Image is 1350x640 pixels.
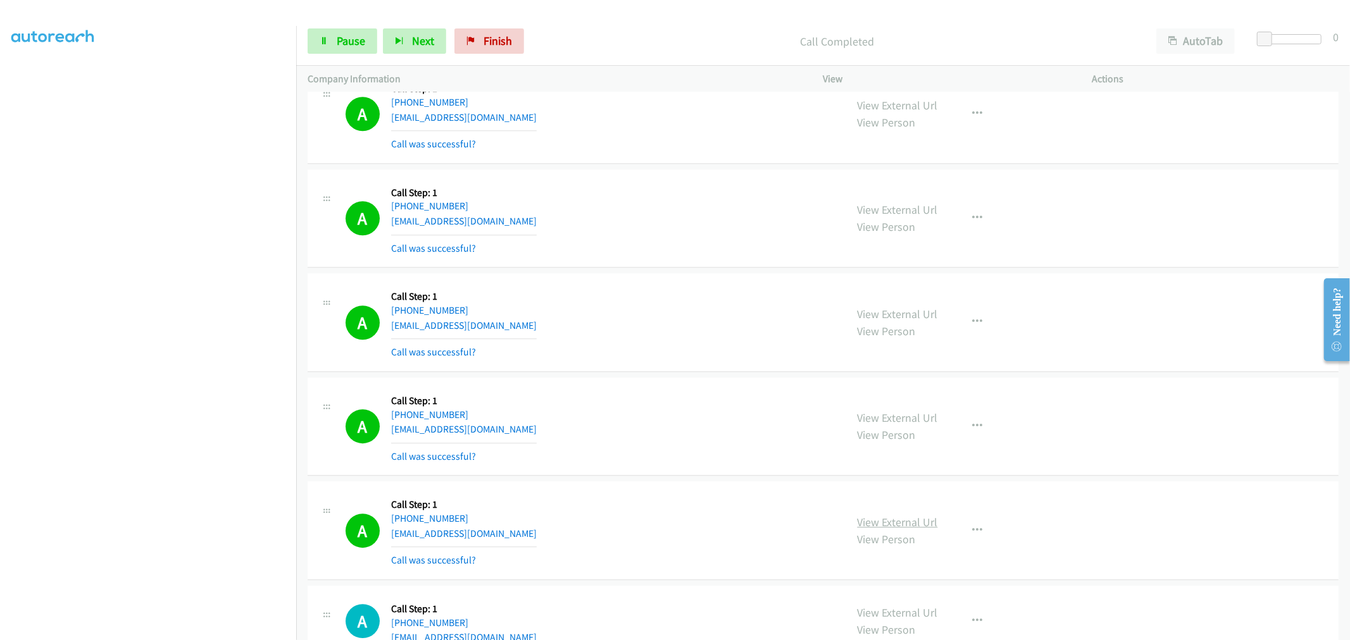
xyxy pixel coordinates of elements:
[858,324,916,338] a: View Person
[823,71,1070,87] p: View
[858,410,938,425] a: View External Url
[391,346,476,358] a: Call was successful?
[391,617,468,629] a: [PHONE_NUMBER]
[391,395,537,407] h5: Call Step: 1
[391,304,468,316] a: [PHONE_NUMBER]
[1156,28,1235,54] button: AutoTab
[391,450,476,462] a: Call was successful?
[391,111,537,123] a: [EMAIL_ADDRESS][DOMAIN_NAME]
[1092,71,1339,87] p: Actions
[484,34,512,48] span: Finish
[346,514,380,548] h1: A
[391,603,537,615] h5: Call Step: 1
[541,33,1134,50] p: Call Completed
[858,219,916,234] a: View Person
[346,604,380,638] h1: A
[412,34,434,48] span: Next
[858,428,916,442] a: View Person
[391,409,468,421] a: [PHONE_NUMBER]
[1333,28,1339,46] div: 0
[858,202,938,217] a: View External Url
[391,527,537,539] a: [EMAIL_ADDRESS][DOMAIN_NAME]
[346,97,380,131] h1: A
[391,200,468,212] a: [PHONE_NUMBER]
[391,138,476,150] a: Call was successful?
[337,34,365,48] span: Pause
[383,28,446,54] button: Next
[308,71,801,87] p: Company Information
[391,554,476,566] a: Call was successful?
[858,515,938,529] a: View External Url
[858,98,938,113] a: View External Url
[858,115,916,130] a: View Person
[391,242,476,254] a: Call was successful?
[346,305,380,340] h1: A
[858,622,916,637] a: View Person
[391,423,537,435] a: [EMAIL_ADDRESS][DOMAIN_NAME]
[858,532,916,546] a: View Person
[11,37,296,638] iframe: To enrich screen reader interactions, please activate Accessibility in Grammarly extension settings
[308,28,377,54] a: Pause
[391,215,537,227] a: [EMAIL_ADDRESS][DOMAIN_NAME]
[391,96,468,108] a: [PHONE_NUMBER]
[391,512,468,524] a: [PHONE_NUMBER]
[391,319,537,331] a: [EMAIL_ADDRESS][DOMAIN_NAME]
[858,605,938,620] a: View External Url
[858,307,938,321] a: View External Url
[1314,269,1350,370] iframe: Resource Center
[391,498,537,511] h5: Call Step: 1
[454,28,524,54] a: Finish
[346,409,380,443] h1: A
[346,201,380,235] h1: A
[391,187,537,199] h5: Call Step: 1
[391,290,537,303] h5: Call Step: 1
